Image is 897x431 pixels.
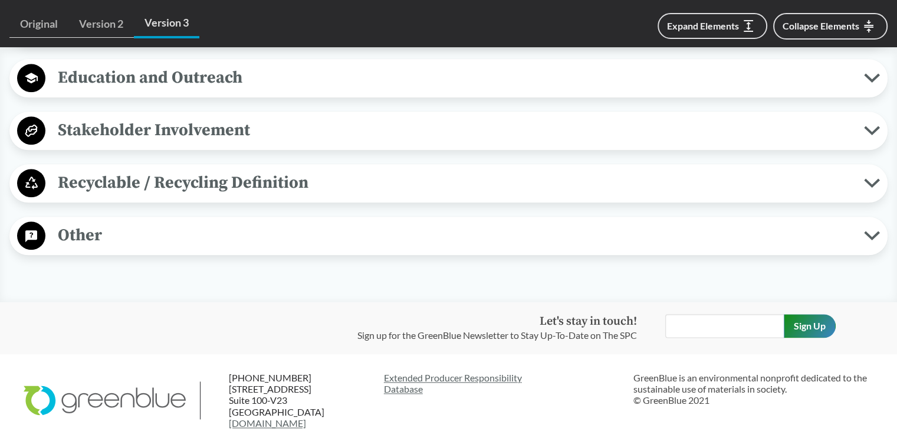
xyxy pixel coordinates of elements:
button: Other [14,221,883,251]
button: Recyclable / Recycling Definition [14,168,883,198]
button: Collapse Elements [773,13,888,40]
p: GreenBlue is an environmental nonprofit dedicated to the sustainable use of materials in society.... [633,372,873,406]
a: Version 2 [68,11,134,38]
button: Education and Outreach [14,63,883,93]
button: Stakeholder Involvement [14,116,883,146]
input: Sign Up [784,314,836,338]
p: Sign up for the GreenBlue Newsletter to Stay Up-To-Date on The SPC [357,328,637,342]
span: Recyclable / Recycling Definition [45,169,864,196]
p: [PHONE_NUMBER] [STREET_ADDRESS] Suite 100-V23 [GEOGRAPHIC_DATA] [229,372,372,429]
span: Education and Outreach [45,64,864,91]
a: [DOMAIN_NAME] [229,417,306,429]
a: Original [9,11,68,38]
button: Expand Elements [658,13,767,39]
span: Other [45,222,864,249]
span: Stakeholder Involvement [45,117,864,143]
a: Version 3 [134,9,199,38]
a: Extended Producer ResponsibilityDatabase [384,372,624,394]
strong: Let's stay in touch! [540,314,637,329]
